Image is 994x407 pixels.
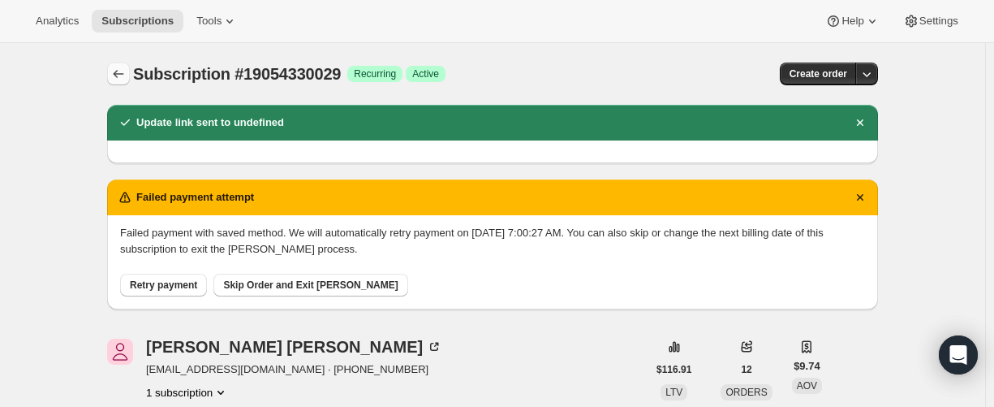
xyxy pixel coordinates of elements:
span: Subscription #19054330029 [133,65,341,83]
button: Dismiss notification [849,111,871,134]
h2: Update link sent to undefined [136,115,284,131]
button: Subscriptions [92,10,183,32]
button: Dismiss notification [849,186,871,209]
span: AOV [797,380,817,392]
span: $116.91 [656,363,691,376]
button: Tools [187,10,247,32]
span: [EMAIL_ADDRESS][DOMAIN_NAME] · [PHONE_NUMBER] [146,362,442,378]
span: Analytics [36,15,79,28]
span: Skip Order and Exit [PERSON_NAME] [223,279,398,292]
p: Failed payment with saved method. We will automatically retry payment on [DATE] 7:00:27 AM. You c... [120,225,865,258]
button: 12 [731,358,761,381]
span: Tools [196,15,222,28]
span: Recurring [354,67,396,80]
span: Retry payment [130,279,197,292]
button: Help [815,10,889,32]
button: Retry payment [120,274,207,297]
span: 12 [741,363,751,376]
span: Help [841,15,863,28]
div: [PERSON_NAME] [PERSON_NAME] [146,339,442,355]
button: $116.91 [647,358,701,381]
span: $9.74 [794,358,820,375]
span: Settings [919,15,958,28]
button: Product actions [146,384,229,401]
h2: Failed payment attempt [136,189,254,206]
button: Subscriptions [107,63,130,85]
span: LTV [665,387,682,398]
span: Subscriptions [101,15,174,28]
button: Analytics [26,10,88,32]
span: Create order [790,67,847,80]
div: Open Intercom Messenger [939,336,978,375]
button: Settings [893,10,968,32]
span: wendy fresch [107,339,133,365]
span: ORDERS [725,387,767,398]
button: Skip Order and Exit [PERSON_NAME] [213,274,407,297]
button: Create order [780,63,857,85]
span: Active [412,67,439,80]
